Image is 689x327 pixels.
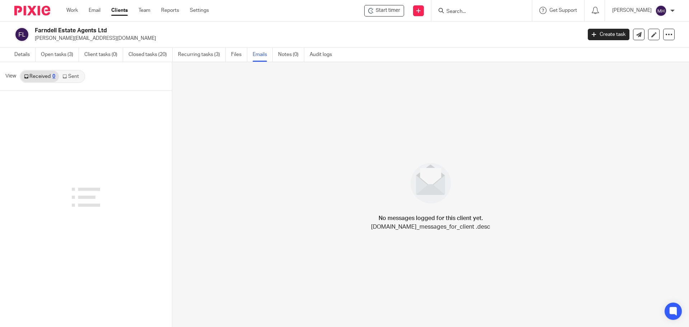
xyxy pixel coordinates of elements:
[66,7,78,14] a: Work
[190,7,209,14] a: Settings
[161,7,179,14] a: Reports
[128,48,173,62] a: Closed tasks (20)
[111,7,128,14] a: Clients
[588,29,629,40] a: Create task
[14,48,36,62] a: Details
[35,35,577,42] p: [PERSON_NAME][EMAIL_ADDRESS][DOMAIN_NAME]
[406,158,456,208] img: image
[52,74,55,79] div: 0
[549,8,577,13] span: Get Support
[89,7,100,14] a: Email
[5,73,16,80] span: View
[20,71,59,82] a: Received0
[310,48,337,62] a: Audit logs
[59,71,84,82] a: Sent
[253,48,273,62] a: Emails
[655,5,667,17] img: svg%3E
[14,27,29,42] img: svg%3E
[376,7,400,14] span: Start timer
[231,48,247,62] a: Files
[371,223,490,231] p: [DOMAIN_NAME]_messages_for_client .desc
[364,5,404,17] div: Farndell Estate Agents Ltd
[84,48,123,62] a: Client tasks (0)
[35,27,469,34] h2: Farndell Estate Agents Ltd
[178,48,226,62] a: Recurring tasks (3)
[278,48,304,62] a: Notes (0)
[41,48,79,62] a: Open tasks (3)
[139,7,150,14] a: Team
[446,9,510,15] input: Search
[14,6,50,15] img: Pixie
[612,7,652,14] p: [PERSON_NAME]
[379,214,483,223] h4: No messages logged for this client yet.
